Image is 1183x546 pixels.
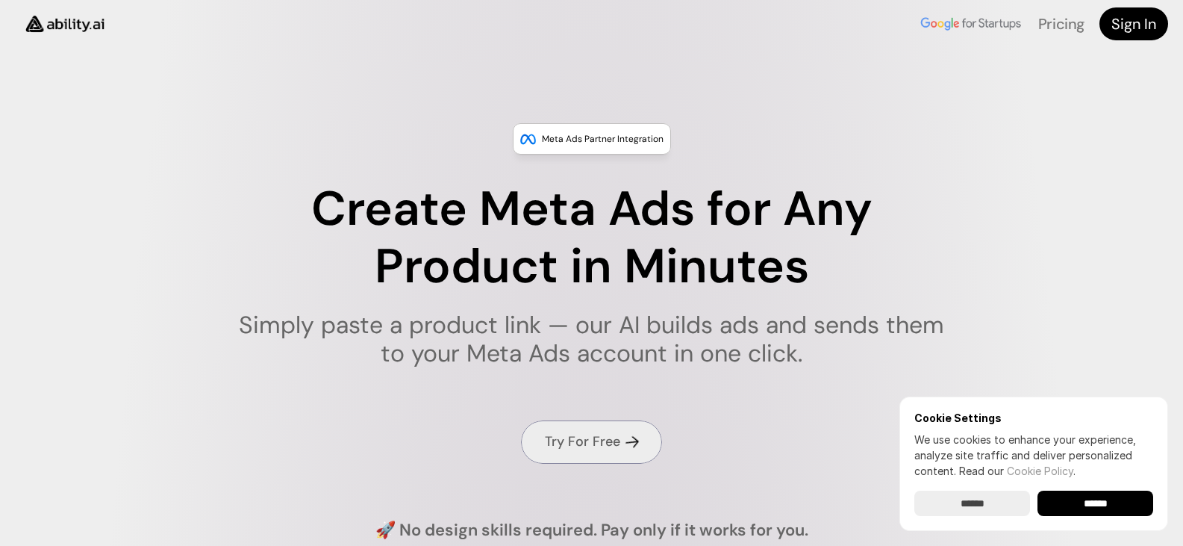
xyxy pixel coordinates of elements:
[1099,7,1168,40] a: Sign In
[545,432,620,451] h4: Try For Free
[914,412,1153,424] h6: Cookie Settings
[1111,13,1156,34] h4: Sign In
[375,519,808,542] h4: 🚀 No design skills required. Pay only if it works for you.
[229,311,954,368] h1: Simply paste a product link — our AI builds ads and sends them to your Meta Ads account in one cl...
[959,465,1076,477] span: Read our .
[914,432,1153,479] p: We use cookies to enhance your experience, analyze site traffic and deliver personalized content.
[542,131,664,146] p: Meta Ads Partner Integration
[1038,14,1084,34] a: Pricing
[1007,465,1073,477] a: Cookie Policy
[521,421,662,463] a: Try For Free
[229,181,954,296] h1: Create Meta Ads for Any Product in Minutes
